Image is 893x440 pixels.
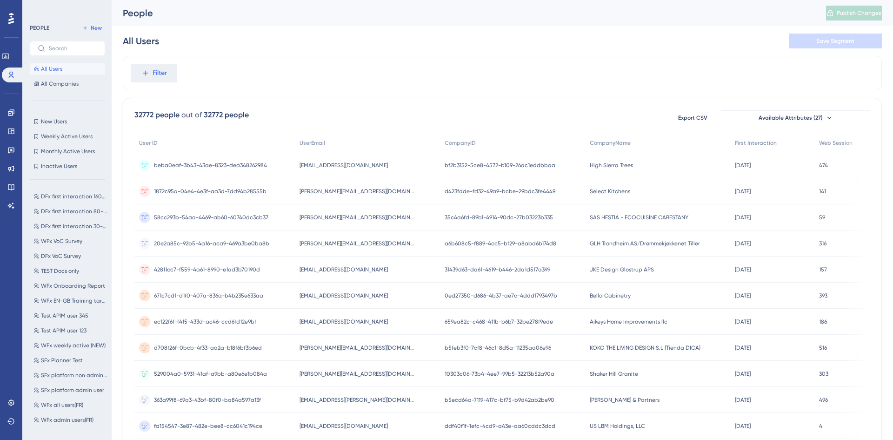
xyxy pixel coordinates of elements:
span: 303 [819,370,828,378]
time: [DATE] [735,423,751,429]
time: [DATE] [735,292,751,299]
span: [EMAIL_ADDRESS][PERSON_NAME][DOMAIN_NAME] [300,396,416,404]
span: Test APIM user 123 [41,327,87,334]
span: 659ea82c-c468-411b-b6b7-32be278f9ede [445,318,553,325]
span: 0ed27350-d686-4b37-ae7c-4ddd1793497b [445,292,557,299]
button: DFx VoC Survey [30,250,111,262]
div: PEOPLE [30,24,49,32]
span: [EMAIL_ADDRESS][DOMAIN_NAME] [300,266,388,273]
button: Filter [131,64,177,82]
button: Monthly Active Users [30,146,105,157]
span: 529004a0-5931-41af-a9bb-a80e6e1b084a [154,370,267,378]
button: Weekly Active Users [30,131,105,142]
span: New Users [41,118,67,125]
div: All Users [123,34,159,47]
button: Test APIM user 123 [30,325,111,336]
span: DFx first interaction 30-40days [41,223,107,230]
span: 42811cc7-f559-4a61-8990-e1ad3b70190d [154,266,260,273]
span: Publish Changes [837,9,881,17]
span: CompanyID [445,139,476,147]
button: DFx first interaction 80-100 days [30,206,111,217]
span: Bella Cabinetry [590,292,631,299]
button: DFx first interaction 30-40days [30,221,111,232]
span: User ID [139,139,158,147]
span: Filter [153,68,167,79]
span: WFx EN-GB Training target [41,297,107,305]
span: ddf40f1f-1efc-4cd9-a43e-aa60cddc3dcd [445,422,555,430]
span: 4 [819,422,822,430]
span: b5feb3f0-7cf8-46c1-8d5a-11235aa06e96 [445,344,551,352]
button: All Companies [30,78,105,89]
span: Test APIM user 345 [41,312,88,319]
span: [PERSON_NAME][EMAIL_ADDRESS][DOMAIN_NAME] [300,214,416,221]
span: WFx all users(FR) [41,401,83,409]
span: KOKO THE LIVING DESIGN S.L (Tienda DICA) [590,344,700,352]
span: Select Kitchens [590,188,630,195]
input: Search [49,45,97,52]
span: 10303c06-73b4-4ee7-99b5-32213b52a90a [445,370,554,378]
span: [PERSON_NAME][EMAIL_ADDRESS][DOMAIN_NAME] [300,240,416,247]
button: WFx weekly active (NEW) [30,340,111,351]
span: a6b608c5-f889-4cc5-bf29-a8abd6b174d8 [445,240,556,247]
span: SFx platform non admin user [41,372,107,379]
span: bf2b3152-5ce8-4572-b109-26ac1eddbbaa [445,162,555,169]
span: Shaker Hill Granite [590,370,638,378]
time: [DATE] [735,266,751,273]
time: [DATE] [735,162,751,169]
span: GLH Trondheim AS/Drømmekjøkkenet Tiller [590,240,700,247]
span: 474 [819,162,828,169]
span: 157 [819,266,827,273]
button: Export CSV [669,110,716,125]
span: 31439d63-da61-4619-b446-2da1d517a399 [445,266,550,273]
span: WFx Onboarding Report [41,282,105,290]
div: 32772 people [134,109,180,121]
span: SFx Planner Test [41,357,83,364]
span: 316 [819,240,826,247]
span: fa154547-3e87-482e-bee8-cc6041c194ce [154,422,262,430]
span: d708f26f-0bcb-4f33-aa2a-b18f6bf3b6ed [154,344,262,352]
button: New Users [30,116,105,127]
span: DFx first interaction 160-180 days [41,193,107,200]
span: 671c7cd1-d1f0-407a-836a-b4b235e633aa [154,292,263,299]
button: Publish Changes [826,6,882,20]
span: First Interaction [735,139,777,147]
span: WFx admin users(FR) [41,416,93,424]
span: 20e2a85c-92b5-4a16-aca9-469a3be0ba8b [154,240,269,247]
button: DFx first interaction 160-180 days [30,191,111,202]
button: WFx VoC Survey [30,236,111,247]
time: [DATE] [735,397,751,403]
button: Available Attributes (27) [721,110,870,125]
span: [EMAIL_ADDRESS][DOMAIN_NAME] [300,318,388,325]
span: [PERSON_NAME] & Partners [590,396,660,404]
button: SFx platform admin user [30,385,111,396]
button: All Users [30,63,105,74]
span: SAS HESTIA - ECOCUISINE CABESTANY [590,214,688,221]
span: beba0eaf-3b43-43ae-8323-dea348262984 [154,162,267,169]
span: US LBM Holdings, LLC [590,422,645,430]
span: Export CSV [678,114,707,122]
span: Weekly Active Users [41,133,93,140]
button: New [79,22,105,34]
span: Aikeys Home Improvements llc [590,318,667,325]
span: 58cc293b-54aa-4469-ab60-60740dc3cb37 [154,214,268,221]
time: [DATE] [735,214,751,221]
span: DFx VoC Survey [41,252,81,260]
span: All Companies [41,80,79,88]
span: b5ecd64a-7119-417c-bf75-b9d42ab2be90 [445,396,554,404]
button: WFx Onboarding Report [30,280,111,291]
div: People [123,7,803,20]
span: 59 [819,214,825,221]
span: New [91,24,102,32]
span: WFx weekly active (NEW) [41,342,106,349]
span: High Sierra Trees [590,162,633,169]
span: [EMAIL_ADDRESS][DOMAIN_NAME] [300,422,388,430]
button: Inactive Users [30,161,105,172]
span: 393 [819,292,827,299]
span: DFx first interaction 80-100 days [41,208,107,215]
button: Test APIM user 345 [30,310,111,321]
span: Web Session [819,139,853,147]
div: out of [181,109,202,121]
span: SFx platform admin user [41,386,104,394]
span: 496 [819,396,828,404]
span: Monthly Active Users [41,148,95,155]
